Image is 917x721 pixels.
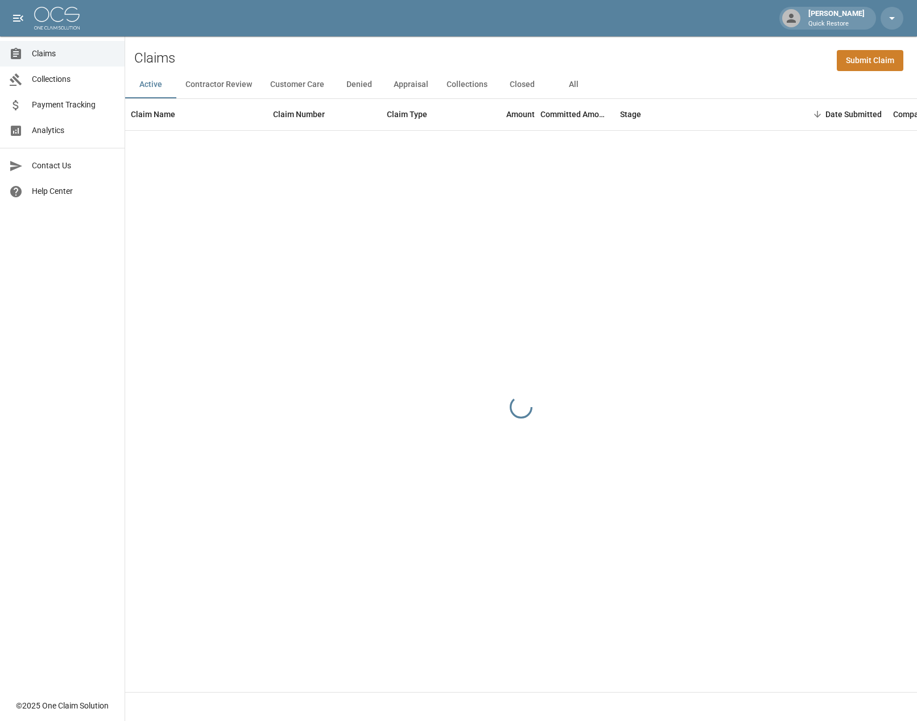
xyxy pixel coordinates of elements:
div: Amount [466,98,540,130]
button: open drawer [7,7,30,30]
button: Appraisal [385,71,437,98]
p: Quick Restore [808,19,865,29]
a: Submit Claim [837,50,903,71]
div: Amount [506,98,535,130]
div: Stage [620,98,641,130]
div: dynamic tabs [125,71,917,98]
div: Committed Amount [540,98,614,130]
button: Collections [437,71,497,98]
button: All [548,71,599,98]
div: [PERSON_NAME] [804,8,869,28]
div: © 2025 One Claim Solution [16,700,109,711]
div: Claim Name [125,98,267,130]
span: Collections [32,73,115,85]
button: Denied [333,71,385,98]
span: Contact Us [32,160,115,172]
span: Claims [32,48,115,60]
button: Customer Care [261,71,333,98]
div: Committed Amount [540,98,609,130]
button: Sort [809,106,825,122]
div: Claim Type [387,98,427,130]
button: Closed [497,71,548,98]
h2: Claims [134,50,175,67]
div: Claim Name [131,98,175,130]
span: Analytics [32,125,115,136]
span: Help Center [32,185,115,197]
div: Claim Type [381,98,466,130]
div: Date Submitted [785,98,887,130]
button: Active [125,71,176,98]
div: Claim Number [273,98,325,130]
img: ocs-logo-white-transparent.png [34,7,80,30]
div: Claim Number [267,98,381,130]
span: Payment Tracking [32,99,115,111]
div: Stage [614,98,785,130]
div: Date Submitted [825,98,882,130]
button: Contractor Review [176,71,261,98]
